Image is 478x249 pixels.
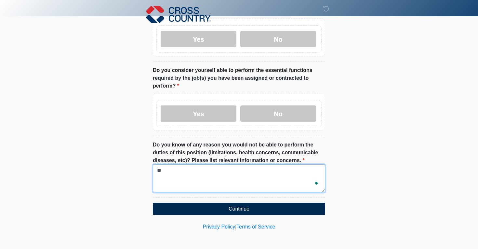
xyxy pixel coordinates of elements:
[203,224,235,229] a: Privacy Policy
[153,141,325,164] label: Do you know of any reason you would not be able to perform the duties of this position (limitatio...
[153,203,325,215] button: Continue
[161,31,236,47] label: Yes
[236,224,275,229] a: Terms of Service
[235,224,236,229] a: |
[161,105,236,122] label: Yes
[146,5,211,24] img: Cross Country Logo
[153,164,325,192] textarea: To enrich screen reader interactions, please activate Accessibility in Grammarly extension settings
[240,31,316,47] label: No
[240,105,316,122] label: No
[153,66,325,90] label: Do you consider yourself able to perform the essential functions required by the job(s) you have ...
